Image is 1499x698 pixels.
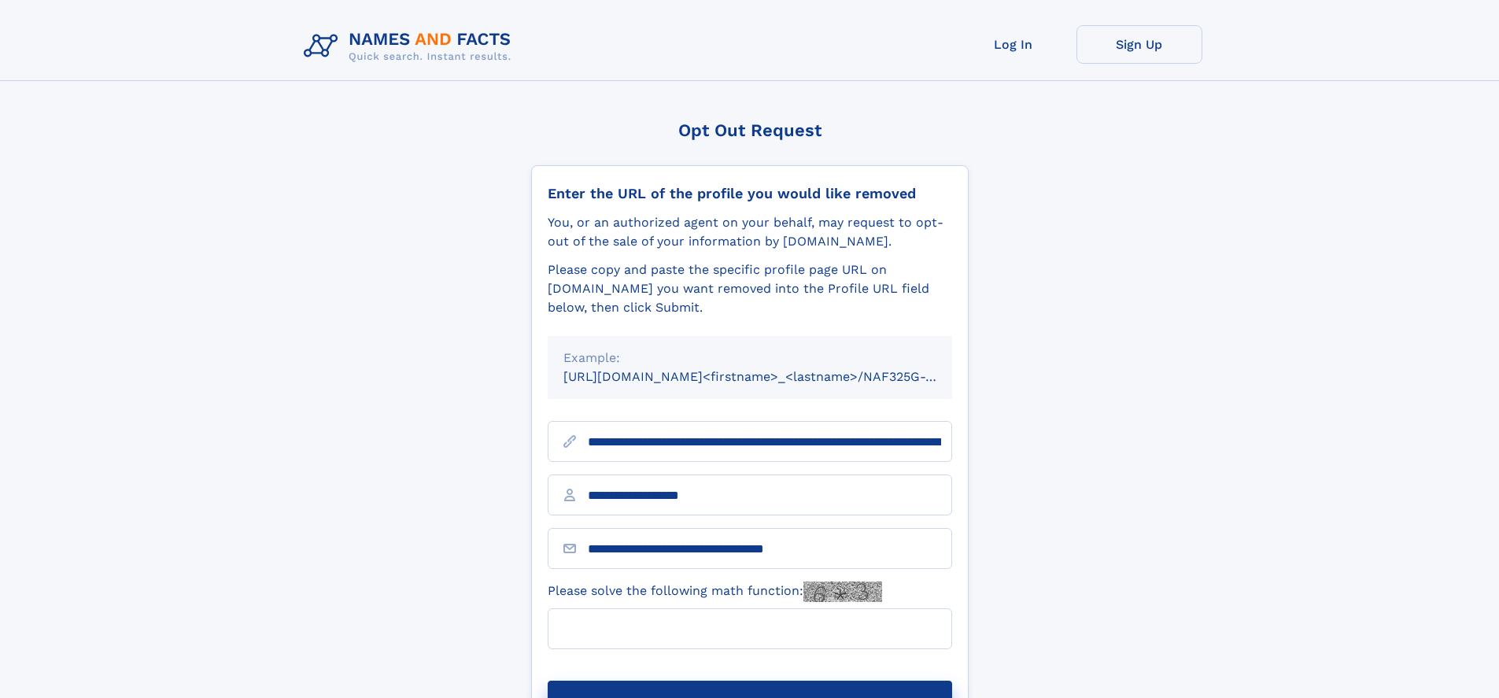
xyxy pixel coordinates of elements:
[548,260,952,317] div: Please copy and paste the specific profile page URL on [DOMAIN_NAME] you want removed into the Pr...
[1076,25,1202,64] a: Sign Up
[563,369,982,384] small: [URL][DOMAIN_NAME]<firstname>_<lastname>/NAF325G-xxxxxxxx
[531,120,969,140] div: Opt Out Request
[548,582,882,602] label: Please solve the following math function:
[563,349,936,367] div: Example:
[548,185,952,202] div: Enter the URL of the profile you would like removed
[297,25,524,68] img: Logo Names and Facts
[951,25,1076,64] a: Log In
[548,213,952,251] div: You, or an authorized agent on your behalf, may request to opt-out of the sale of your informatio...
